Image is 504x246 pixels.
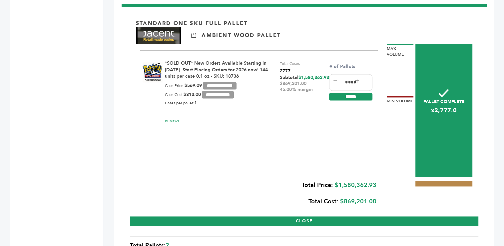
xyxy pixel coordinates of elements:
b: Total Price: [302,181,333,189]
button: CLOSE [130,216,478,226]
img: checkmark [439,89,449,97]
img: Brand Name [136,27,181,44]
label: # of Pallets [329,63,356,70]
div: Subtotal [280,75,329,93]
div: $1,580,362.93 $869,201.00 [136,177,376,210]
a: REMOVE [165,119,180,124]
span: 2777 [280,67,300,75]
p: Ambient Wood Pallet [202,32,280,39]
div: Max Volume [387,44,413,57]
b: Total Cost: [308,197,338,206]
b: 1 [194,100,197,106]
div: $869,201.00 45.00% margin [280,81,329,93]
div: Case Cost: [165,91,234,98]
div: Cases per pallet: [165,100,197,106]
span: x2,777.0 [415,106,472,115]
div: Total Cases [280,60,300,75]
b: $313.00 [184,91,201,98]
span: $1,580,362.93 [298,74,329,81]
a: *SOLD OUT* New Orders Available Starting in [DATE]. Start Placing Orders for 2026 now! 144 units ... [165,60,268,79]
div: Min Volume [387,96,413,104]
img: Ambient [191,33,196,38]
b: $569.09 [185,82,202,89]
div: Case Price: [165,82,237,89]
div: Pallet Complete [415,44,472,177]
p: Standard One Sku Full Pallet [136,20,248,27]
